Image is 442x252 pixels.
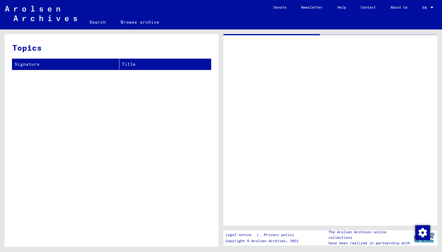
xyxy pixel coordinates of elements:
[413,230,436,245] img: yv_logo.png
[259,232,301,238] a: Privacy policy
[113,15,167,29] a: Browse archive
[422,6,429,10] span: EN
[119,59,211,70] th: Title
[226,238,301,244] p: Copyright © Arolsen Archives, 2021
[328,240,411,246] p: have been realized in partnership with
[226,232,301,238] div: |
[12,42,211,54] h3: Topics
[328,229,411,240] p: The Arolsen Archives online collections
[12,59,119,70] th: Signature
[415,225,430,240] img: Change consent
[82,15,113,29] a: Search
[5,6,77,21] img: Arolsen_neg.svg
[226,232,256,238] a: Legal notice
